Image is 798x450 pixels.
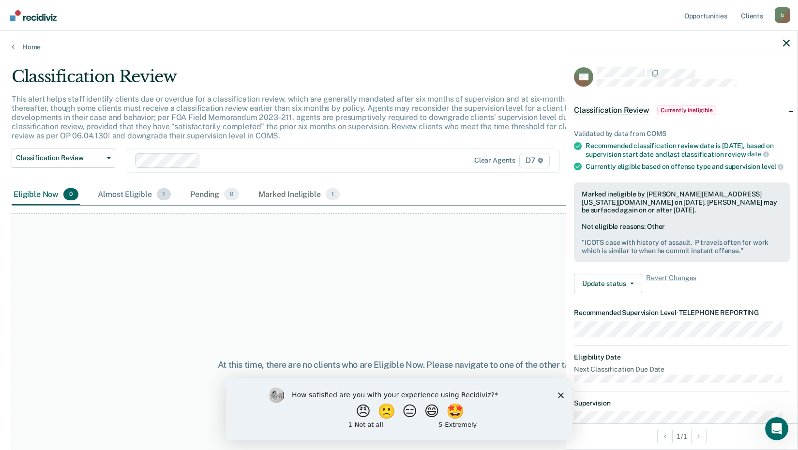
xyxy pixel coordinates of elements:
div: Not eligible reasons: Other [582,223,782,255]
div: Classification Review [12,67,610,94]
div: Pending [188,184,241,206]
p: This alert helps staff identify clients due or overdue for a classification review, which are gen... [12,94,605,141]
div: Recommended classification review date is [DATE], based on supervision start date and last classi... [586,142,790,158]
span: 1 [326,188,340,201]
dt: Supervision [574,399,790,407]
img: Recidiviz [10,10,57,21]
div: At this time, there are no clients who are Eligible Now. Please navigate to one of the other tabs. [206,360,593,370]
dt: Next Classification Due Date [574,365,790,374]
dt: Eligibility Date [574,353,790,361]
span: Classification Review [16,154,103,162]
div: Marked ineligible by [PERSON_NAME][EMAIL_ADDRESS][US_STATE][DOMAIN_NAME] on [DATE]. [PERSON_NAME]... [582,190,782,214]
button: Next Opportunity [691,429,707,444]
div: 1 / 1 [566,423,798,449]
span: • [677,309,679,316]
span: Revert Changes [646,274,696,293]
span: 1 [157,188,171,201]
div: Classification ReviewCurrently ineligible [566,95,798,126]
iframe: Intercom live chat [765,417,788,440]
span: Currently ineligible [657,105,717,115]
dt: Recommended Supervision Level TELEPHONE REPORTING [574,309,790,317]
span: level [762,163,783,170]
div: Marked Ineligible [256,184,342,206]
div: b [775,7,790,23]
div: Currently eligible based on offense type and supervision [586,162,790,171]
span: 0 [224,188,239,201]
div: Clear agents [474,156,515,165]
span: Classification Review [574,105,649,115]
span: date [747,150,768,158]
div: Validated by data from COMS [574,130,790,138]
div: Almost Eligible [96,184,173,206]
button: Profile dropdown button [775,7,790,23]
div: Eligible Now [12,184,80,206]
div: [PERSON_NAME] is now in the Marked Ineligible tab for Classification Review [24,420,291,429]
pre: " ICOTS case with history of assault. P travels often for work which is similar to when he commit... [582,239,782,255]
span: D7 [519,153,550,168]
button: Previous Opportunity [657,429,673,444]
iframe: Survey by Kim from Recidiviz [226,378,572,440]
button: Update status [574,274,642,293]
a: Home [12,43,786,51]
span: 0 [63,188,78,201]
